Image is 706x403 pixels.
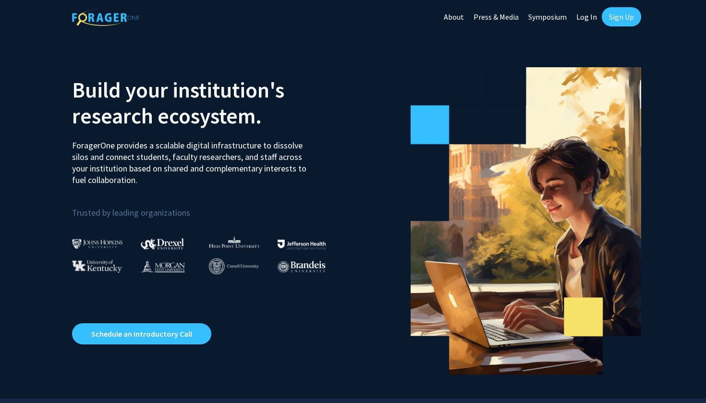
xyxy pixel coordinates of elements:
[278,240,326,249] img: Thomas Jefferson University
[72,323,211,344] a: Opens in a new tab
[72,260,122,273] img: University of Kentucky
[278,261,326,273] img: Brandeis University
[72,194,346,220] p: Trusted by leading organizations
[7,360,41,396] iframe: Chat
[602,7,641,26] a: Sign Up
[209,236,260,248] img: High Point University
[141,238,184,249] img: Drexel University
[209,258,259,274] img: Cornell University
[72,239,123,249] img: Johns Hopkins University
[72,9,139,26] img: ForagerOne Logo
[72,133,313,186] p: ForagerOne provides a scalable digital infrastructure to dissolve silos and connect students, fac...
[72,77,346,129] h2: Build your institution's research ecosystem.
[141,260,185,272] img: Morgan State University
